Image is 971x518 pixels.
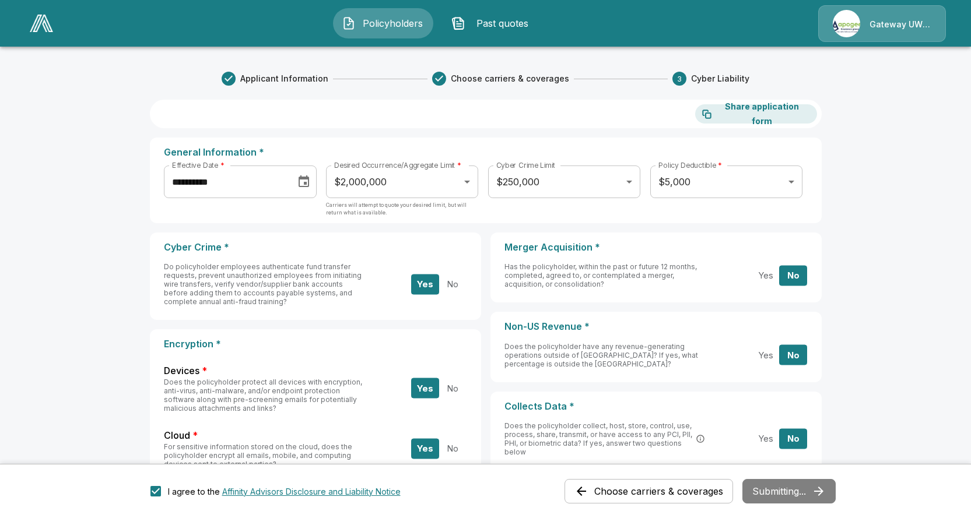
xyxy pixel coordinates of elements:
span: Does the policyholder protect all devices with encryption, anti-virus, anti-malware, and/or endpo... [164,378,362,413]
div: I agree to the [168,485,401,498]
button: PCI: Payment card information. PII: Personally Identifiable Information (names, SSNs, addresses).... [695,433,706,445]
span: Devices [164,364,199,378]
label: Desired Occurrence/Aggregate Limit [334,160,461,170]
span: Has the policyholder, within the past or future 12 months, completed, agreed to, or contemplated ... [504,262,697,288]
p: Collects Data * [504,401,808,412]
button: Yes [752,265,780,286]
button: I agree to the [222,485,401,498]
label: Cyber Crime Limit [496,160,555,170]
button: Choose carriers & coverages [565,479,733,503]
p: General Information * [164,147,808,158]
span: Do policyholder employees authenticate fund transfer requests, prevent unauthorized employees fro... [164,262,362,306]
span: Does the policyholder have any revenue-generating operations outside of [GEOGRAPHIC_DATA]? If yes... [504,342,698,368]
p: Carriers will attempt to quote your desired limit, but will return what is available. [326,201,478,224]
button: No [779,429,807,449]
span: Choose carriers & coverages [451,73,569,84]
span: Cyber Liability [691,73,749,84]
span: Does the policyholder collect, host, store, control, use, process, share, transmit, or have acces... [504,421,693,456]
button: Share application form [695,104,817,124]
button: No [439,378,467,399]
img: AA Logo [30,15,53,32]
p: Merger Acquisition * [504,242,808,253]
p: Encryption * [164,339,467,350]
text: 3 [677,75,682,83]
div: $250,000 [488,165,640,198]
span: Applicant Information [240,73,328,84]
button: No [779,345,807,365]
button: Yes [411,274,439,294]
div: $5,000 [650,165,802,198]
label: Policy Deductible [658,160,722,170]
button: No [439,274,467,294]
img: Past quotes Icon [451,16,465,30]
button: Yes [752,429,780,449]
p: Cyber Crime * [164,242,467,253]
span: Cloud [164,429,190,442]
button: Past quotes IconPast quotes [443,8,543,38]
label: Effective Date [172,160,224,170]
span: For sensitive information stored on the cloud, does the policyholder encrypt all emails, mobile, ... [164,442,352,468]
p: Non-US Revenue * [504,321,808,332]
span: Past quotes [470,16,534,30]
div: $2,000,000 [326,165,478,198]
button: Choose date, selected date is Oct 13, 2025 [292,170,316,193]
button: Yes [411,378,439,399]
img: Policyholders Icon [342,16,356,30]
button: Policyholders IconPolicyholders [333,8,433,38]
button: No [779,265,807,286]
span: Policyholders [360,16,425,30]
button: Yes [411,438,439,459]
button: No [439,438,467,459]
button: Yes [752,345,780,365]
